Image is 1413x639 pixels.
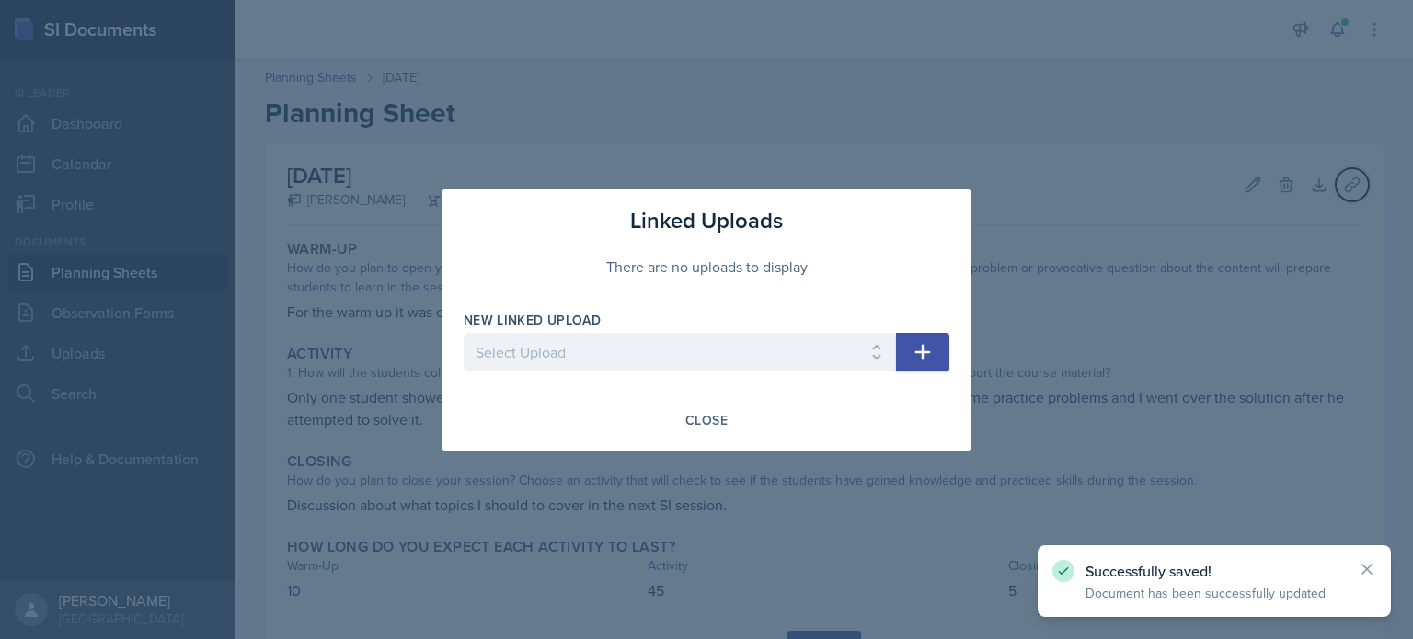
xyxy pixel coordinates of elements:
div: There are no uploads to display [464,237,949,296]
div: Close [685,413,728,428]
label: New Linked Upload [464,311,601,329]
p: Document has been successfully updated [1086,584,1343,602]
button: Close [673,405,740,436]
h3: Linked Uploads [630,204,783,237]
p: Successfully saved! [1086,562,1343,580]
